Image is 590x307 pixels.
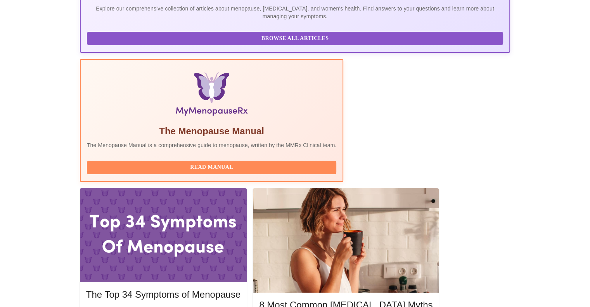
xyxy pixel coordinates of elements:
[86,288,240,301] h5: The Top 34 Symptoms of Menopause
[95,34,496,43] span: Browse All Articles
[87,35,505,41] a: Browse All Articles
[87,5,503,20] p: Explore our comprehensive collection of articles about menopause, [MEDICAL_DATA], and women's hea...
[87,161,337,174] button: Read Manual
[95,163,329,172] span: Read Manual
[87,141,337,149] p: The Menopause Manual is a comprehensive guide to menopause, written by the MMRx Clinical team.
[87,32,503,45] button: Browse All Articles
[87,125,337,137] h5: The Menopause Manual
[87,163,339,170] a: Read Manual
[126,72,297,119] img: Menopause Manual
